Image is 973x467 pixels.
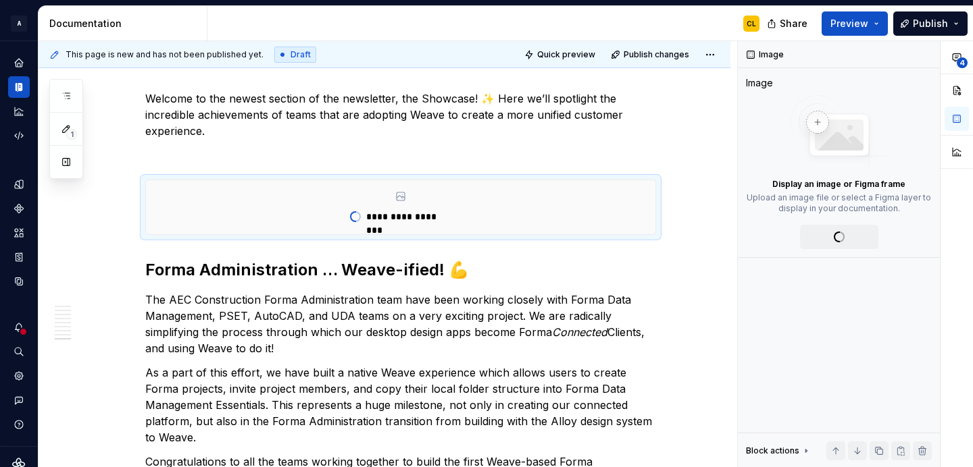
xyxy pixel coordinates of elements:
[8,246,30,268] a: Storybook stories
[746,441,812,460] div: Block actions
[8,389,30,411] button: Contact support
[913,17,948,30] span: Publish
[8,222,30,244] a: Assets
[8,125,30,146] a: Code automation
[822,11,888,36] button: Preview
[893,11,968,36] button: Publish
[772,179,905,190] p: Display an image or Figma frame
[8,76,30,98] a: Documentation
[145,364,656,445] p: As a part of this effort, we have built a native Weave experience which allows users to create Fo...
[8,173,30,195] a: Design tokens
[607,45,695,64] button: Publish changes
[8,101,30,122] a: Analytics
[49,17,201,30] div: Documentation
[66,129,77,140] span: 1
[760,11,816,36] button: Share
[11,16,27,32] div: A
[145,259,656,281] h2: Forma Administration … Weave-ified! 💪
[145,90,656,139] p: Welcome to the newest section of the newsletter, the Showcase! ✨ Here we’ll spotlight the incredi...
[3,9,35,38] button: A
[624,49,689,60] span: Publish changes
[145,292,656,356] p: The AEC Construction Forma Administration team have been working closely with Forma Data Manageme...
[746,76,773,90] div: Image
[552,325,607,339] em: Connected
[8,52,30,74] a: Home
[8,365,30,387] a: Settings
[291,49,311,60] span: Draft
[746,192,932,214] p: Upload an image file or select a Figma layer to display in your documentation.
[957,57,968,68] span: 4
[66,49,264,60] span: This page is new and has not been published yet.
[830,17,868,30] span: Preview
[747,18,756,29] div: CL
[520,45,601,64] button: Quick preview
[8,341,30,362] button: Search ⌘K
[8,198,30,219] a: Components
[780,17,807,30] span: Share
[537,49,595,60] span: Quick preview
[8,317,30,338] button: Notifications
[8,271,30,292] a: Data sources
[746,445,799,456] div: Block actions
